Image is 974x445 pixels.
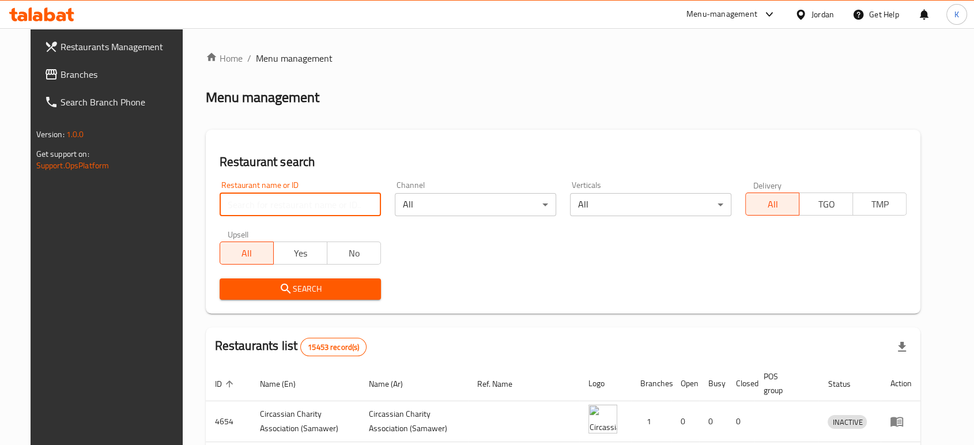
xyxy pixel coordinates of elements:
[799,193,853,216] button: TGO
[727,401,754,442] td: 0
[686,7,757,21] div: Menu-management
[750,196,795,213] span: All
[890,414,911,428] div: Menu
[61,67,184,81] span: Branches
[301,342,366,353] span: 15453 record(s)
[206,88,319,107] h2: Menu management
[804,196,848,213] span: TGO
[256,51,333,65] span: Menu management
[888,333,916,361] div: Export file
[273,242,327,265] button: Yes
[220,193,381,216] input: Search for restaurant name or ID..
[206,51,921,65] nav: breadcrumb
[858,196,902,213] span: TMP
[477,377,527,391] span: Ref. Name
[811,8,834,21] div: Jordan
[220,153,907,171] h2: Restaurant search
[215,337,367,356] h2: Restaurants list
[35,88,193,116] a: Search Branch Phone
[828,416,867,429] span: INACTIVE
[35,61,193,88] a: Branches
[881,366,920,401] th: Action
[745,193,799,216] button: All
[251,401,360,442] td: ​Circassian ​Charity ​Association​ (Samawer)
[671,366,699,401] th: Open
[35,33,193,61] a: Restaurants Management
[852,193,907,216] button: TMP
[954,8,959,21] span: K
[61,95,184,109] span: Search Branch Phone
[66,127,84,142] span: 1.0.0
[247,51,251,65] li: /
[332,245,376,262] span: No
[220,242,274,265] button: All
[61,40,184,54] span: Restaurants Management
[570,193,731,216] div: All
[278,245,323,262] span: Yes
[579,366,631,401] th: Logo
[631,401,671,442] td: 1
[764,369,805,397] span: POS group
[36,146,89,161] span: Get support on:
[220,278,381,300] button: Search
[206,51,243,65] a: Home
[228,230,249,238] label: Upsell
[36,158,110,173] a: Support.OpsPlatform
[369,377,418,391] span: Name (Ar)
[229,282,372,296] span: Search
[699,401,727,442] td: 0
[215,377,237,391] span: ID
[828,415,867,429] div: INACTIVE
[828,377,865,391] span: Status
[588,405,617,433] img: ​Circassian ​Charity ​Association​ (Samawer)
[699,366,727,401] th: Busy
[36,127,65,142] span: Version:
[327,242,381,265] button: No
[631,366,671,401] th: Branches
[300,338,367,356] div: Total records count
[206,401,251,442] td: 4654
[753,181,782,189] label: Delivery
[360,401,469,442] td: ​Circassian ​Charity ​Association​ (Samawer)
[260,377,311,391] span: Name (En)
[395,193,556,216] div: All
[671,401,699,442] td: 0
[225,245,269,262] span: All
[727,366,754,401] th: Closed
